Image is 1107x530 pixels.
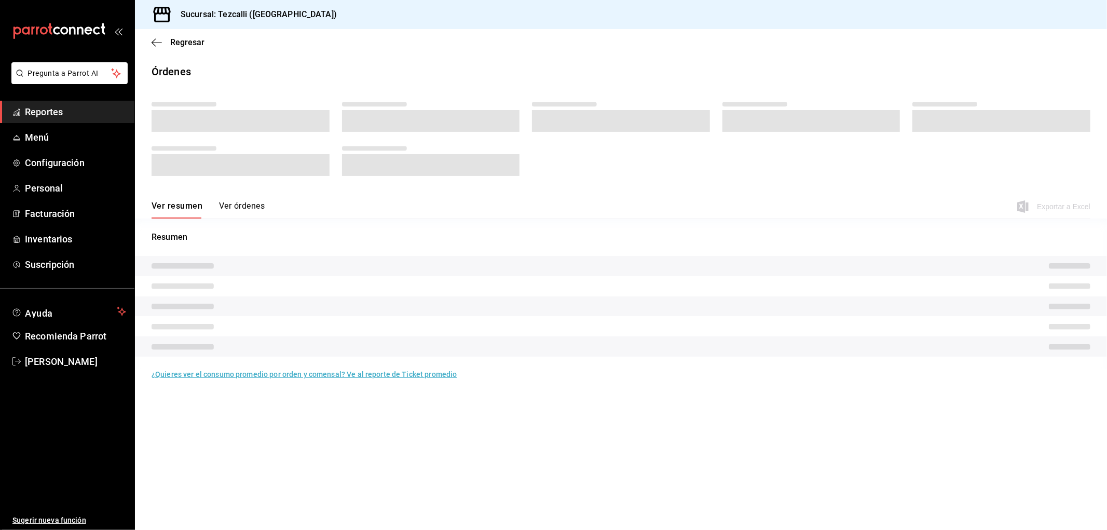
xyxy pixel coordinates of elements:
[152,37,204,47] button: Regresar
[172,8,337,21] h3: Sucursal: Tezcalli ([GEOGRAPHIC_DATA])
[25,305,113,318] span: Ayuda
[170,37,204,47] span: Regresar
[219,201,265,219] button: Ver órdenes
[152,201,265,219] div: navigation tabs
[114,27,122,35] button: open_drawer_menu
[25,181,126,195] span: Personal
[12,515,126,526] span: Sugerir nueva función
[25,232,126,246] span: Inventarios
[7,75,128,86] a: Pregunta a Parrot AI
[152,64,191,79] div: Órdenes
[25,207,126,221] span: Facturación
[25,105,126,119] span: Reportes
[11,62,128,84] button: Pregunta a Parrot AI
[152,370,457,378] a: ¿Quieres ver el consumo promedio por orden y comensal? Ve al reporte de Ticket promedio
[25,130,126,144] span: Menú
[25,329,126,343] span: Recomienda Parrot
[25,355,126,369] span: [PERSON_NAME]
[28,68,112,79] span: Pregunta a Parrot AI
[152,201,202,219] button: Ver resumen
[25,257,126,271] span: Suscripción
[152,231,1090,243] p: Resumen
[25,156,126,170] span: Configuración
